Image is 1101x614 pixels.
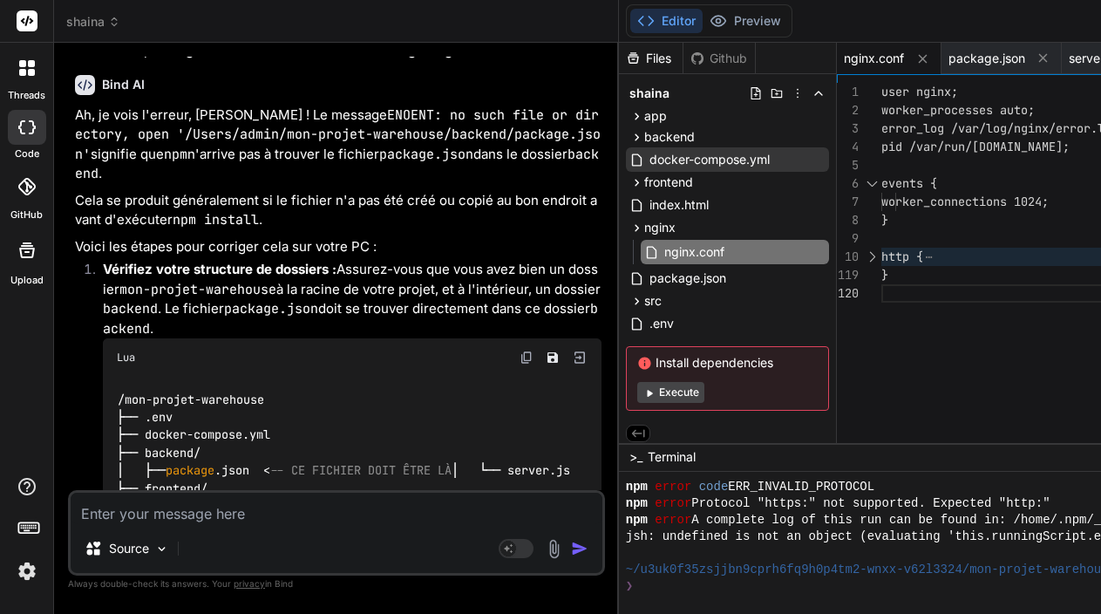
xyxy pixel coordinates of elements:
[881,102,1035,118] span: worker_processes auto;
[629,448,642,466] span: >_
[860,174,883,193] div: Click to collapse the range.
[119,281,276,298] code: mon-projet-warehouse
[544,539,564,559] img: attachment
[75,106,601,163] code: ENOENT: no such file or directory, open '/Users/admin/mon-projet-warehouse/backend/package.json'
[837,266,859,284] div: 119
[637,354,818,372] span: Install dependencies
[948,50,1025,67] span: package.json
[644,174,693,191] span: frontend
[626,578,633,595] span: ❯
[12,556,42,586] img: settings
[837,119,859,138] div: 3
[103,261,336,277] strong: Vérifiez votre structure de dossiers :
[881,84,958,99] span: user nginx;
[224,300,318,317] code: package.json
[844,50,904,67] span: nginx.conf
[644,292,662,310] span: src
[75,191,601,230] p: Cela se produit généralement si le fichier n'a pas été créé ou copié au bon endroit avant d'exécu...
[699,479,729,495] span: code
[10,273,44,288] label: Upload
[520,351,534,365] img: copy
[837,193,859,211] div: 7
[270,463,452,479] span: -- CE FICHIER DOIT ÊTRE LÀ
[837,229,859,248] div: 9
[68,576,605,592] p: Always double-check its answers. Your in Bind
[881,267,888,283] span: }
[683,50,755,67] div: Github
[837,211,859,229] div: 8
[154,542,169,556] img: Pick Models
[234,578,265,589] span: privacy
[173,211,259,229] code: npm install
[626,495,648,512] span: npm
[15,147,39,161] label: code
[655,512,691,529] span: error
[728,479,874,495] span: ERR_INVALID_PROTOCOL
[103,260,601,338] p: Assurez-vous que vous avez bien un dossier à la racine de votre projet, et à l'intérieur, un doss...
[66,13,120,31] span: shaina
[663,242,726,263] span: nginx.conf
[626,512,648,529] span: npm
[109,540,149,557] p: Source
[837,284,859,303] div: 120
[837,174,859,193] div: 6
[626,479,648,495] span: npm
[103,300,598,338] code: backend
[75,237,601,257] p: Voici les étapes pour corriger cela sur votre PC :
[881,212,888,228] span: }
[571,540,588,557] img: icon
[644,219,676,236] span: nginx
[166,463,214,479] span: package
[655,479,691,495] span: error
[644,107,667,125] span: app
[10,208,43,222] label: GitHub
[379,146,473,163] code: package.json
[837,156,859,174] div: 5
[648,313,676,334] span: .env
[860,248,883,266] div: Click to expand the range.
[881,194,1049,209] span: worker_connections 1024;
[164,146,187,163] code: npm
[837,101,859,119] div: 2
[648,448,696,466] span: Terminal
[629,85,669,102] span: shaina
[102,76,145,93] h6: Bind AI
[630,9,703,33] button: Editor
[881,249,923,264] span: http {
[691,495,1050,512] span: Protocol "https:" not supported. Expected "http:"
[75,106,601,184] p: Ah, je vois l'erreur, [PERSON_NAME] ! Le message signifie que n'arrive pas à trouver le fichier d...
[619,50,683,67] div: Files
[648,194,710,215] span: index.html
[837,248,859,266] div: 10
[881,175,937,191] span: events {
[648,149,771,170] span: docker-compose.yml
[655,495,691,512] span: error
[837,83,859,101] div: 1
[572,350,588,365] img: Open in Browser
[637,382,704,403] button: Execute
[103,300,158,317] code: backend
[8,88,45,103] label: threads
[703,9,788,33] button: Preview
[117,351,135,365] span: Lua
[881,139,1070,154] span: pid /var/run/[DOMAIN_NAME];
[540,345,565,370] button: Save file
[644,128,695,146] span: backend
[648,268,728,289] span: package.json
[837,138,859,156] div: 4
